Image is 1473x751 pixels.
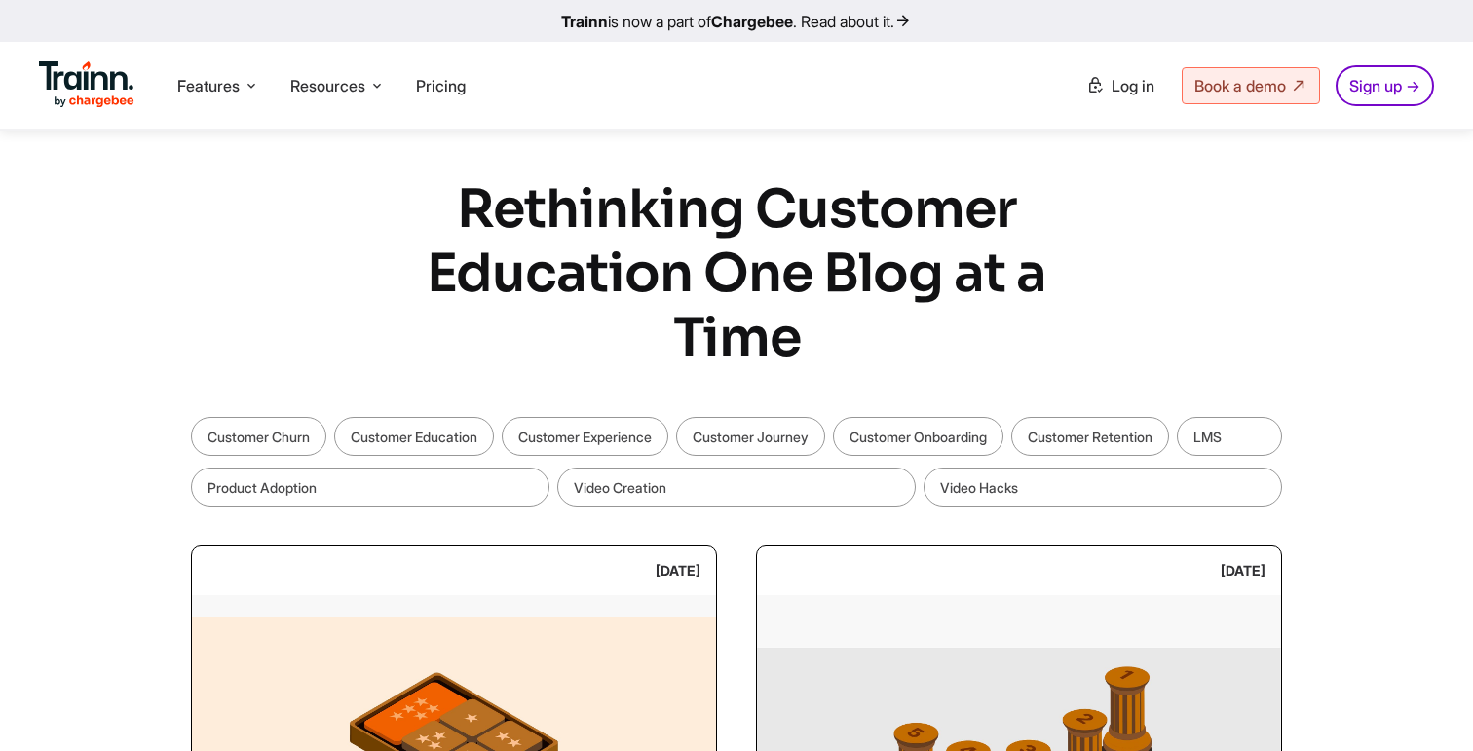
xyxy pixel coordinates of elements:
[290,75,365,96] span: Resources
[833,417,1003,456] a: Customer Onboarding
[1177,417,1282,456] a: LMS
[676,417,825,456] a: Customer Journey
[191,417,326,456] a: Customer Churn
[711,12,793,31] b: Chargebee
[561,12,608,31] b: Trainn
[1112,76,1154,95] span: Log in
[191,468,549,507] a: Product Adoption
[1336,65,1434,106] a: Sign up →
[334,417,494,456] a: Customer Education
[39,61,134,108] img: Trainn Logo
[416,76,466,95] a: Pricing
[1011,417,1169,456] a: Customer Retention
[1194,76,1286,95] span: Book a demo
[924,468,1282,507] a: Video Hacks
[1376,657,1473,751] iframe: Chat Widget
[1182,67,1320,104] a: Book a demo
[371,177,1102,370] h1: Rethinking Customer Education One Blog at a Time
[1221,554,1265,587] div: [DATE]
[502,417,668,456] a: Customer Experience
[557,468,916,507] a: Video Creation
[177,75,240,96] span: Features
[1075,68,1166,103] a: Log in
[656,554,700,587] div: [DATE]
